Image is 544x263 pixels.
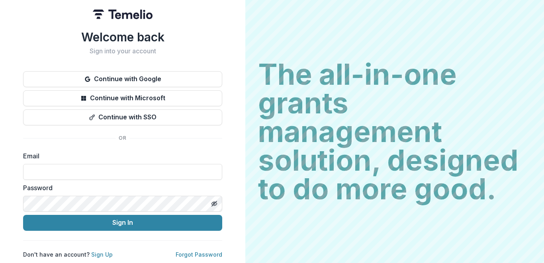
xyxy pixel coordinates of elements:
a: Sign Up [91,251,113,258]
button: Continue with SSO [23,109,222,125]
label: Email [23,151,217,161]
button: Continue with Google [23,71,222,87]
h2: Sign into your account [23,47,222,55]
button: Sign In [23,215,222,231]
button: Toggle password visibility [208,197,221,210]
img: Temelio [93,10,153,19]
a: Forgot Password [176,251,222,258]
h1: Welcome back [23,30,222,44]
label: Password [23,183,217,193]
button: Continue with Microsoft [23,90,222,106]
p: Don't have an account? [23,250,113,259]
